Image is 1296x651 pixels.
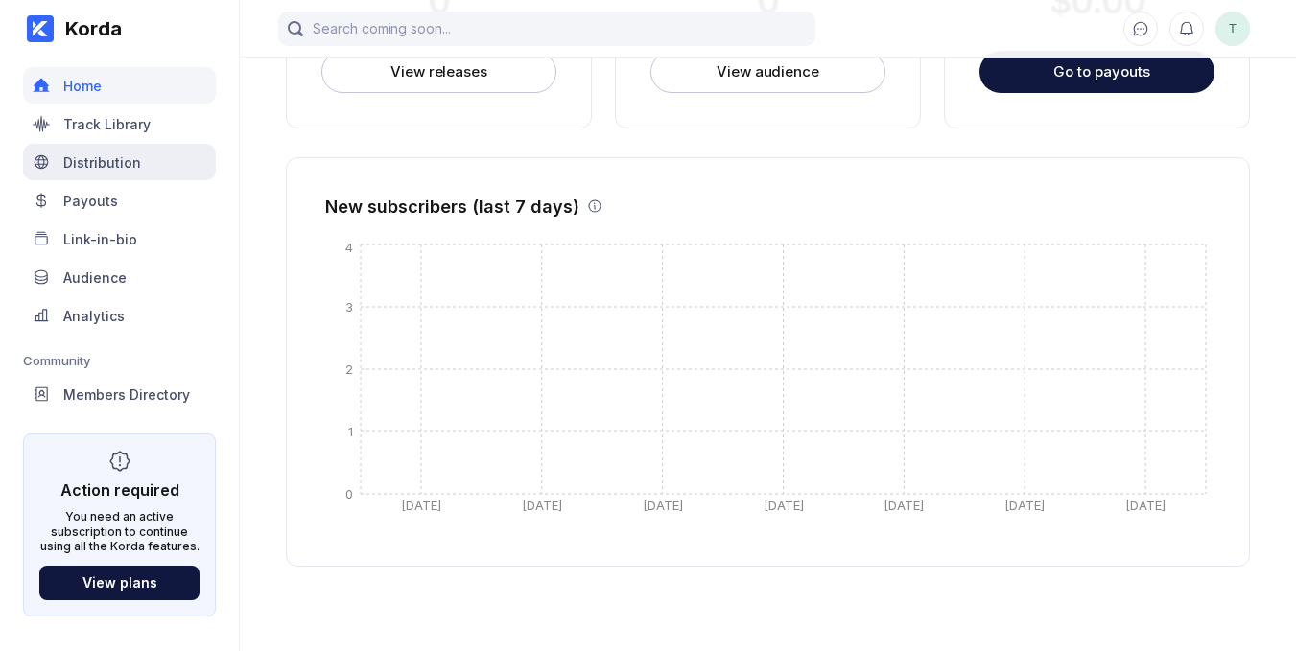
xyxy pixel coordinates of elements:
div: Members Directory [63,386,190,403]
tspan: [DATE] [401,498,441,513]
div: Tatenda [1215,12,1250,46]
button: Go to payouts [979,51,1214,93]
div: View audience [717,62,819,81]
a: Members Directory [23,376,216,414]
div: Distribution [63,154,141,171]
a: Analytics [23,297,216,336]
div: Home [63,78,102,94]
a: Track Library [23,105,216,144]
div: Action required [60,480,179,500]
tspan: 3 [345,298,353,314]
tspan: [DATE] [884,498,924,513]
div: Link-in-bio [63,231,137,247]
div: Korda [54,17,122,40]
a: Audience [23,259,216,297]
button: View audience [650,51,885,93]
button: View plans [39,566,200,600]
a: Link-in-bio [23,221,216,259]
tspan: [DATE] [643,498,683,513]
div: Go to payouts [1053,62,1150,81]
input: Search coming soon... [278,12,815,46]
tspan: 4 [345,239,353,254]
div: Audience [63,269,127,286]
tspan: [DATE] [522,498,562,513]
div: Payouts [63,193,118,209]
tspan: [DATE] [764,498,804,513]
tspan: [DATE] [1004,498,1045,513]
tspan: 1 [348,423,353,438]
button: View releases [321,51,556,93]
div: Track Library [63,116,151,132]
tspan: [DATE] [1125,498,1166,513]
tspan: 2 [345,360,353,376]
div: Analytics [63,308,125,324]
div: View releases [390,62,487,81]
div: New subscribers (last 7 days) [325,197,579,217]
div: Community [23,353,216,368]
button: T [1215,12,1250,46]
tspan: 0 [345,485,353,500]
a: Payouts [23,182,216,221]
div: View plans [82,574,157,591]
a: Distribution [23,144,216,182]
div: You need an active subscription to continue using all the Korda features. [39,509,200,554]
a: Home [23,67,216,105]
